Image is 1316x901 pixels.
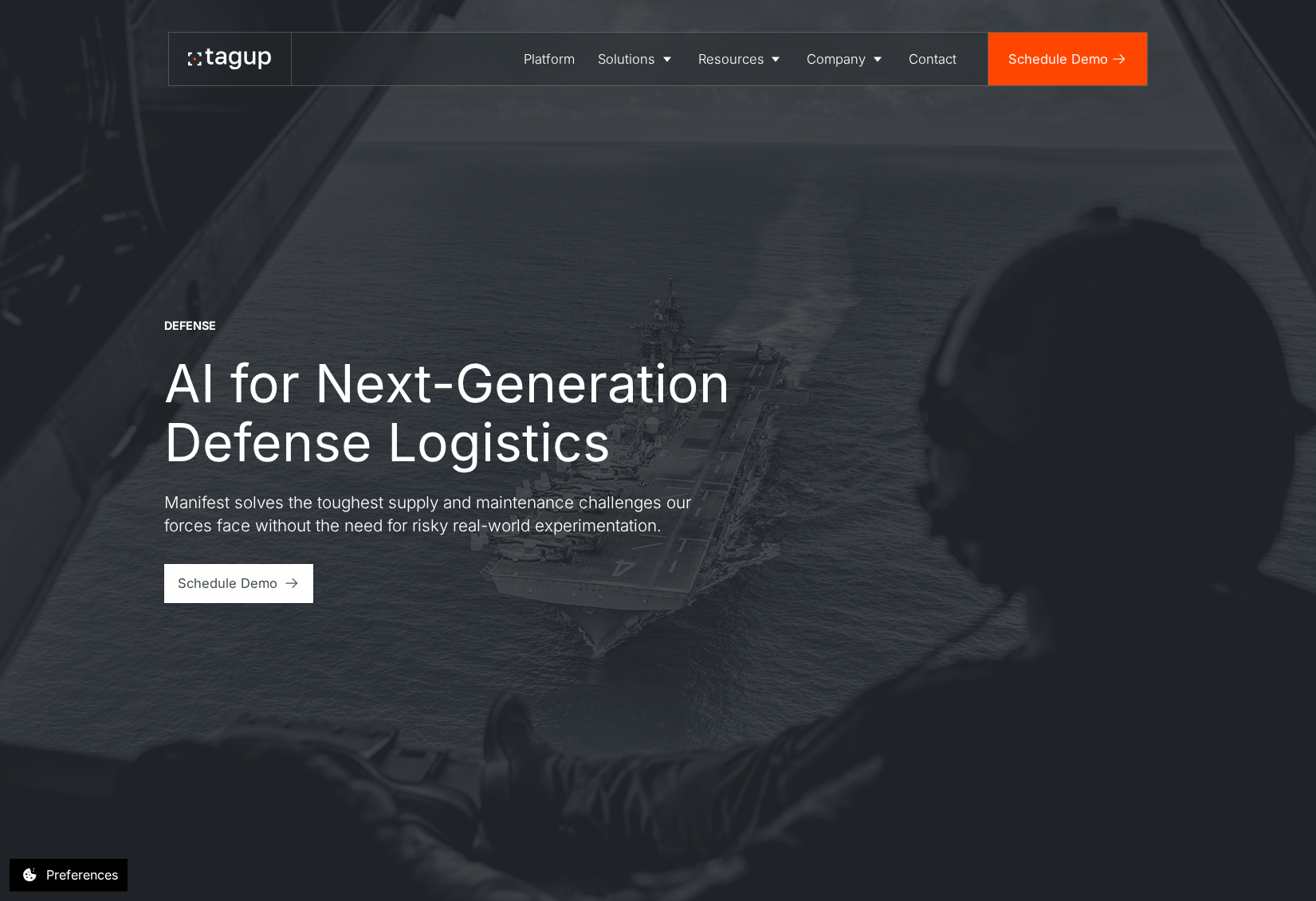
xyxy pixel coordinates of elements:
[164,564,313,604] a: Schedule Demo
[164,492,738,538] p: Manifest solves the toughest supply and maintenance challenges our forces face without the need f...
[598,49,655,69] div: Solutions
[513,33,587,85] a: Platform
[587,33,687,85] a: Solutions
[898,33,968,85] a: Contact
[1008,49,1108,69] div: Schedule Demo
[686,33,795,85] a: Resources
[164,354,834,472] h1: AI for Next-Generation Defense Logistics
[524,49,575,69] div: Platform
[807,49,866,69] div: Company
[178,574,277,593] div: Schedule Demo
[698,49,764,69] div: Resources
[46,865,118,884] div: Preferences
[988,33,1147,85] a: Schedule Demo
[795,33,898,85] a: Company
[164,318,216,334] div: DEFENSE
[909,49,957,69] div: Contact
